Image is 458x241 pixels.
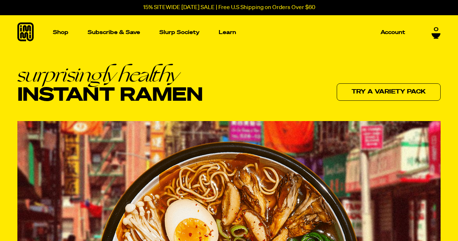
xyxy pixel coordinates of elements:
[53,30,68,35] p: Shop
[143,4,315,11] p: 15% SITEWIDE [DATE] SALE | Free U.S Shipping on Orders Over $60
[156,27,202,38] a: Slurp Society
[219,30,236,35] p: Learn
[17,64,203,85] em: surprisingly healthy
[50,15,408,50] nav: Main navigation
[381,30,405,35] p: Account
[159,30,199,35] p: Slurp Society
[216,15,239,50] a: Learn
[88,30,140,35] p: Subscribe & Save
[434,25,438,31] span: 0
[17,64,203,105] h1: Instant Ramen
[50,15,71,50] a: Shop
[337,83,441,101] a: Try a variety pack
[85,27,143,38] a: Subscribe & Save
[378,27,408,38] a: Account
[432,25,441,37] a: 0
